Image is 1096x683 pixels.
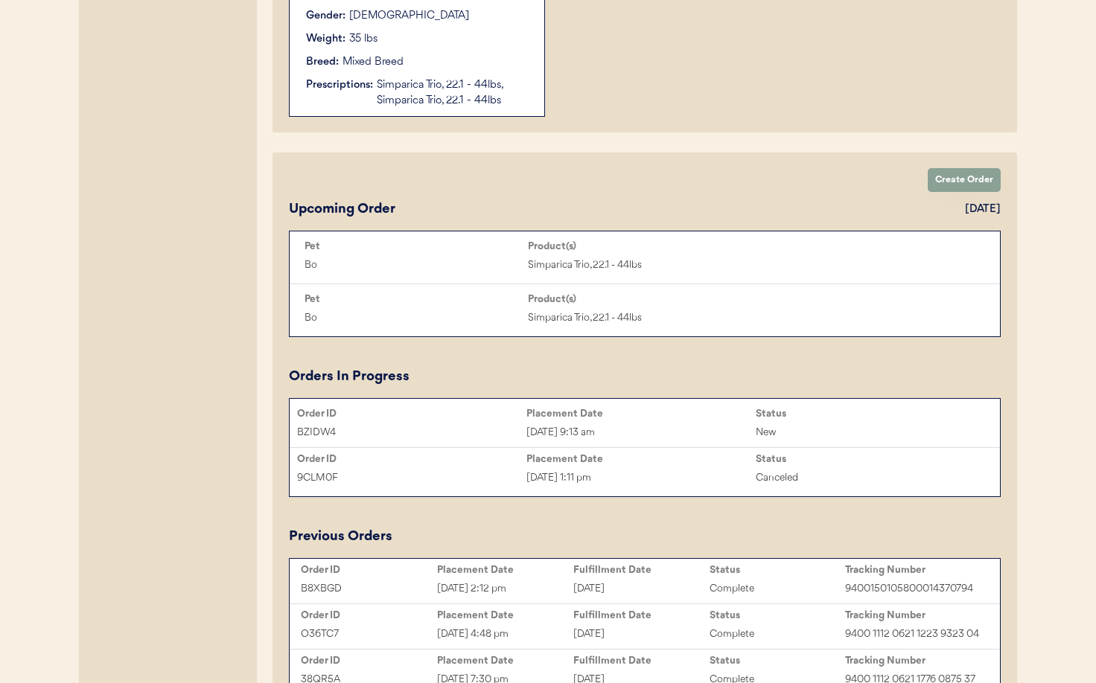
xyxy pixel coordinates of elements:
[573,580,710,597] div: [DATE]
[289,527,392,547] div: Previous Orders
[301,609,437,621] div: Order ID
[528,257,751,274] div: Simparica Trio, 22.1 - 44lbs
[528,293,751,305] div: Product(s)
[526,424,756,441] div: [DATE] 9:13 am
[437,626,573,643] div: [DATE] 4:48 pm
[297,453,526,465] div: Order ID
[349,31,377,47] div: 35 lbs
[845,655,981,667] div: Tracking Number
[756,453,985,465] div: Status
[306,8,345,24] div: Gender:
[437,564,573,576] div: Placement Date
[573,655,710,667] div: Fulfillment Date
[528,310,751,327] div: Simparica Trio, 22.1 - 44lbs
[349,8,469,24] div: [DEMOGRAPHIC_DATA]
[845,564,981,576] div: Tracking Number
[526,453,756,465] div: Placement Date
[845,580,981,597] div: 9400150105800014370794
[756,424,985,441] div: New
[965,202,1001,217] div: [DATE]
[306,31,345,47] div: Weight:
[289,367,410,387] div: Orders In Progress
[437,609,573,621] div: Placement Date
[710,626,846,643] div: Complete
[301,580,437,597] div: B8XBGD
[710,564,846,576] div: Status
[845,609,981,621] div: Tracking Number
[526,408,756,420] div: Placement Date
[710,580,846,597] div: Complete
[573,564,710,576] div: Fulfillment Date
[377,77,529,109] div: Simparica Trio, 22.1 - 44lbs, Simparica Trio, 22.1 - 44lbs
[928,168,1001,192] button: Create Order
[301,564,437,576] div: Order ID
[756,408,985,420] div: Status
[305,310,528,327] div: Bo
[301,626,437,643] div: O36TC7
[437,580,573,597] div: [DATE] 2:12 pm
[297,408,526,420] div: Order ID
[528,240,751,252] div: Product(s)
[305,257,528,274] div: Bo
[573,626,710,643] div: [DATE]
[710,655,846,667] div: Status
[756,469,985,487] div: Canceled
[526,469,756,487] div: [DATE] 1:11 pm
[305,240,528,252] div: Pet
[306,54,339,70] div: Breed:
[573,609,710,621] div: Fulfillment Date
[845,626,981,643] div: 9400 1112 0621 1223 9323 04
[301,655,437,667] div: Order ID
[289,199,395,219] div: Upcoming Order
[342,54,404,70] div: Mixed Breed
[710,609,846,621] div: Status
[297,424,526,441] div: BZIDW4
[437,655,573,667] div: Placement Date
[306,77,373,93] div: Prescriptions:
[297,469,526,487] div: 9CLM0F
[305,293,528,305] div: Pet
